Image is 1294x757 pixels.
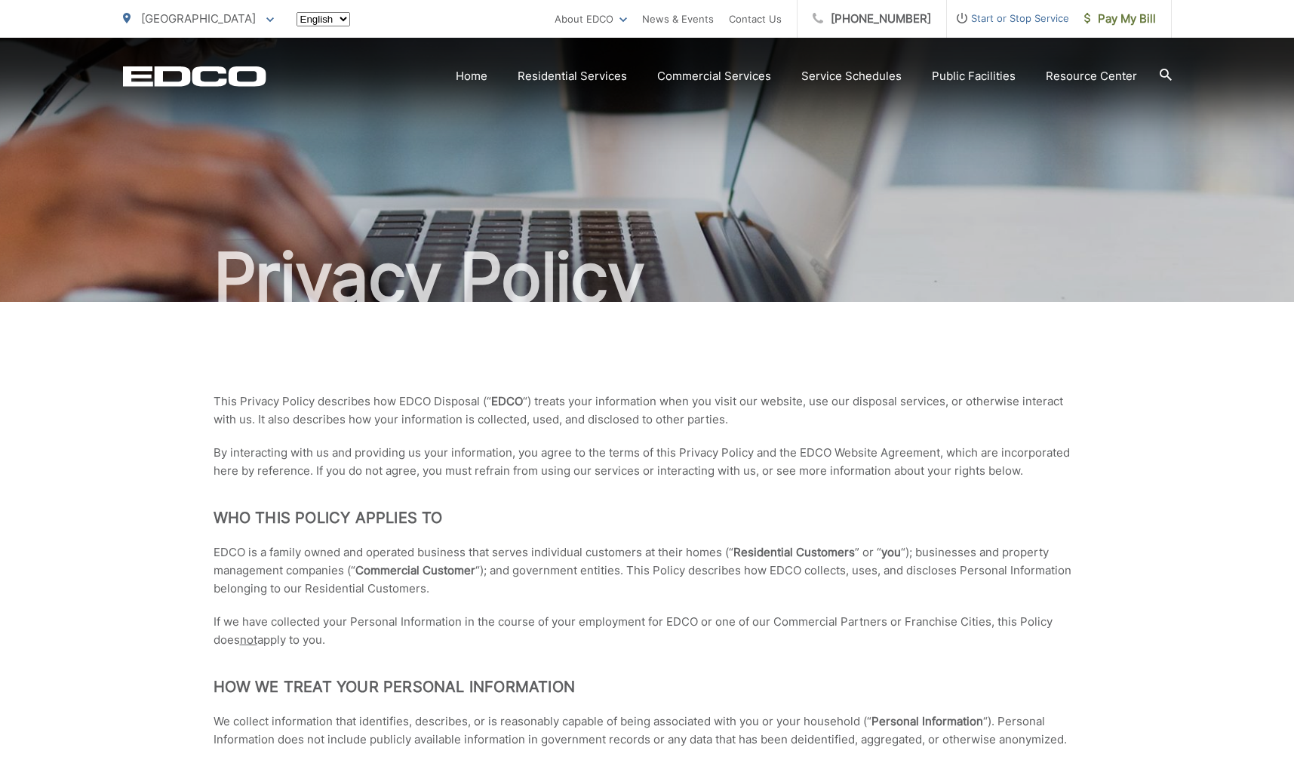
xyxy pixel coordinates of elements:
[642,10,714,28] a: News & Events
[123,240,1172,315] h1: Privacy Policy
[214,712,1081,749] p: We collect information that identifies, describes, or is reasonably capable of being associated w...
[214,543,1081,598] p: EDCO is a family owned and operated business that serves individual customers at their homes (“ ”...
[657,67,771,85] a: Commercial Services
[729,10,782,28] a: Contact Us
[214,444,1081,480] p: By interacting with us and providing us your information, you agree to the terms of this Privacy ...
[491,394,523,408] strong: EDCO
[297,12,350,26] select: Select a language
[123,66,266,87] a: EDCD logo. Return to the homepage.
[801,67,902,85] a: Service Schedules
[355,563,475,577] strong: Commercial Customer
[214,392,1081,429] p: This Privacy Policy describes how EDCO Disposal (“ “) treats your information when you visit our ...
[1084,10,1156,28] span: Pay My Bill
[881,545,901,559] strong: you
[733,545,855,559] strong: Residential Customers
[456,67,487,85] a: Home
[932,67,1016,85] a: Public Facilities
[555,10,627,28] a: About EDCO
[141,11,256,26] span: [GEOGRAPHIC_DATA]
[214,613,1081,649] p: If we have collected your Personal Information in the course of your employment for EDCO or one o...
[240,632,257,647] span: not
[214,678,1081,696] h2: How We Treat Your Personal Information
[214,509,1081,527] h2: Who This Policy Applies To
[518,67,627,85] a: Residential Services
[1046,67,1137,85] a: Resource Center
[871,714,983,728] strong: Personal Information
